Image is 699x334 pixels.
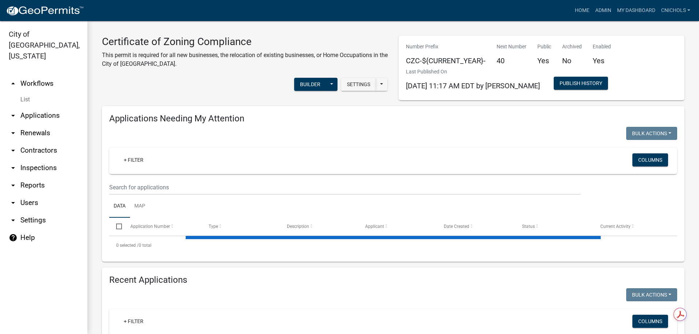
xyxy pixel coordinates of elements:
span: [DATE] 11:17 AM EDT by [PERSON_NAME] [406,81,540,90]
i: arrow_drop_down [9,111,17,120]
div: 0 total [109,236,677,254]
datatable-header-cell: Application Number [123,218,201,235]
button: Columns [632,153,668,166]
h5: CZC-${CURRENT_YEAR}- [406,56,486,65]
p: Public [537,43,551,51]
a: Map [130,195,150,218]
p: Archived [562,43,582,51]
i: help [9,233,17,242]
button: Builder [294,78,326,91]
span: Applicant [365,224,384,229]
datatable-header-cell: Date Created [437,218,515,235]
p: Enabled [593,43,611,51]
a: cnichols [658,4,693,17]
wm-modal-confirm: Workflow Publish History [554,81,608,87]
button: Settings [341,78,376,91]
p: Last Published On [406,68,540,76]
p: Next Number [497,43,526,51]
h3: Certificate of Zoning Compliance [102,36,388,48]
span: Description [287,224,309,229]
i: arrow_drop_down [9,146,17,155]
h5: 40 [497,56,526,65]
span: Date Created [444,224,469,229]
i: arrow_drop_down [9,198,17,207]
a: + Filter [118,153,149,166]
p: This permit is required for all new businesses, the relocation of existing businesses, or Home Oc... [102,51,388,68]
datatable-header-cell: Type [202,218,280,235]
span: Status [522,224,535,229]
a: Home [572,4,592,17]
i: arrow_drop_down [9,181,17,190]
h4: Recent Applications [109,275,677,285]
datatable-header-cell: Status [515,218,593,235]
span: Current Activity [600,224,631,229]
a: My Dashboard [614,4,658,17]
datatable-header-cell: Description [280,218,358,235]
i: arrow_drop_down [9,216,17,225]
span: Application Number [130,224,170,229]
button: Bulk Actions [626,127,677,140]
h5: Yes [593,56,611,65]
p: Number Prefix [406,43,486,51]
datatable-header-cell: Current Activity [593,218,672,235]
span: Type [209,224,218,229]
datatable-header-cell: Select [109,218,123,235]
i: arrow_drop_down [9,164,17,172]
a: Admin [592,4,614,17]
button: Publish History [554,77,608,90]
input: Search for applications [109,180,581,195]
a: Data [109,195,130,218]
button: Bulk Actions [626,288,677,301]
i: arrow_drop_down [9,129,17,137]
h5: Yes [537,56,551,65]
i: arrow_drop_up [9,79,17,88]
span: 0 selected / [116,243,139,248]
button: Columns [632,315,668,328]
a: + Filter [118,315,149,328]
h4: Applications Needing My Attention [109,113,677,124]
datatable-header-cell: Applicant [358,218,437,235]
h5: No [562,56,582,65]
